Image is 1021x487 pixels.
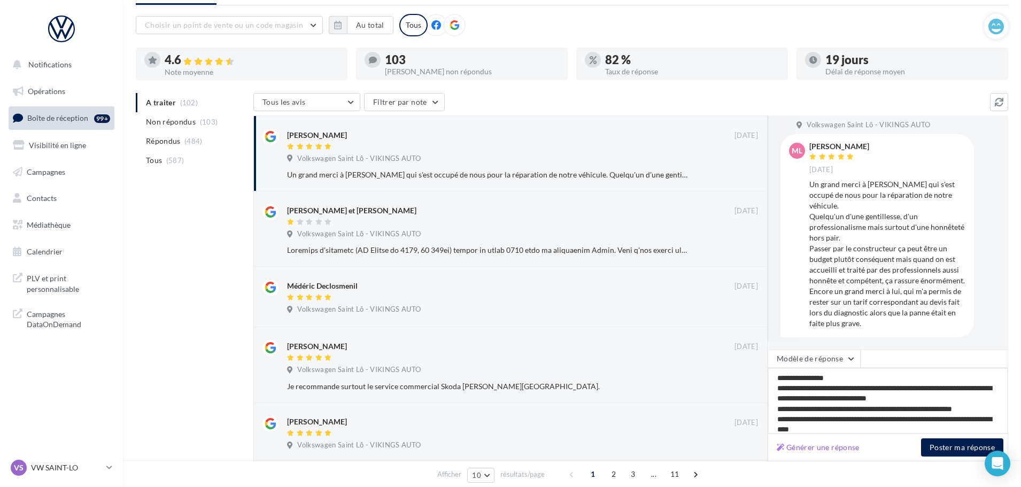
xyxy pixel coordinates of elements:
[27,247,63,256] span: Calendrier
[6,134,117,157] a: Visibilité en ligne
[287,205,416,216] div: [PERSON_NAME] et [PERSON_NAME]
[772,441,864,454] button: Générer une réponse
[809,165,833,175] span: [DATE]
[6,267,117,298] a: PLV et print personnalisable
[6,241,117,263] a: Calendrier
[6,187,117,210] a: Contacts
[31,462,102,473] p: VW SAINT-LO
[287,341,347,352] div: [PERSON_NAME]
[146,155,162,166] span: Tous
[136,16,323,34] button: Choisir un point de vente ou un code magasin
[297,305,421,314] span: Volkswagen Saint Lô - VIKINGS AUTO
[27,271,110,294] span: PLV et print personnalisable
[624,466,641,483] span: 3
[9,458,114,478] a: VS VW SAINT-LO
[985,451,1010,476] div: Open Intercom Messenger
[467,468,494,483] button: 10
[768,350,861,368] button: Modèle de réponse
[297,365,421,375] span: Volkswagen Saint Lô - VIKINGS AUTO
[28,60,72,69] span: Notifications
[605,466,622,483] span: 2
[94,114,110,123] div: 99+
[605,68,779,75] div: Taux de réponse
[297,154,421,164] span: Volkswagen Saint Lô - VIKINGS AUTO
[287,245,689,256] div: Loremips d'sitametc (AD Elitse do 4179, 60 349ei) tempor in utlab 0710 etdo ma aliquaenim Admin. ...
[165,54,339,66] div: 4.6
[825,68,1000,75] div: Délai de réponse moyen
[385,54,559,66] div: 103
[287,169,689,180] div: Un grand merci à [PERSON_NAME] qui s'est occupé de nous pour la réparation de notre véhicule. Que...
[472,471,481,480] span: 10
[792,145,802,156] span: Ml
[14,462,24,473] span: VS
[329,16,393,34] button: Au total
[385,68,559,75] div: [PERSON_NAME] non répondus
[734,131,758,141] span: [DATE]
[287,416,347,427] div: [PERSON_NAME]
[6,80,117,103] a: Opérations
[809,179,965,329] div: Un grand merci à [PERSON_NAME] qui s'est occupé de nous pour la réparation de notre véhicule. Que...
[27,113,88,122] span: Boîte de réception
[6,303,117,334] a: Campagnes DataOnDemand
[6,161,117,183] a: Campagnes
[28,87,65,96] span: Opérations
[734,282,758,291] span: [DATE]
[297,440,421,450] span: Volkswagen Saint Lô - VIKINGS AUTO
[584,466,601,483] span: 1
[605,54,779,66] div: 82 %
[666,466,684,483] span: 11
[27,220,71,229] span: Médiathèque
[262,97,306,106] span: Tous les avis
[287,130,347,141] div: [PERSON_NAME]
[347,16,393,34] button: Au total
[825,54,1000,66] div: 19 jours
[29,141,86,150] span: Visibilité en ligne
[6,106,117,129] a: Boîte de réception99+
[437,469,461,480] span: Afficher
[364,93,445,111] button: Filtrer par note
[200,118,218,126] span: (103)
[6,214,117,236] a: Médiathèque
[253,93,360,111] button: Tous les avis
[146,136,181,146] span: Répondus
[734,418,758,428] span: [DATE]
[27,194,57,203] span: Contacts
[297,229,421,239] span: Volkswagen Saint Lô - VIKINGS AUTO
[645,466,662,483] span: ...
[734,342,758,352] span: [DATE]
[166,156,184,165] span: (587)
[287,381,689,392] div: Je recommande surtout le service commercial Skoda [PERSON_NAME][GEOGRAPHIC_DATA].
[734,206,758,216] span: [DATE]
[399,14,428,36] div: Tous
[807,120,930,130] span: Volkswagen Saint Lô - VIKINGS AUTO
[6,53,112,76] button: Notifications
[146,117,196,127] span: Non répondus
[809,143,869,150] div: [PERSON_NAME]
[165,68,339,76] div: Note moyenne
[27,167,65,176] span: Campagnes
[921,438,1003,457] button: Poster ma réponse
[27,307,110,330] span: Campagnes DataOnDemand
[287,281,358,291] div: Médéric Declosmenil
[145,20,303,29] span: Choisir un point de vente ou un code magasin
[500,469,545,480] span: résultats/page
[184,137,203,145] span: (484)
